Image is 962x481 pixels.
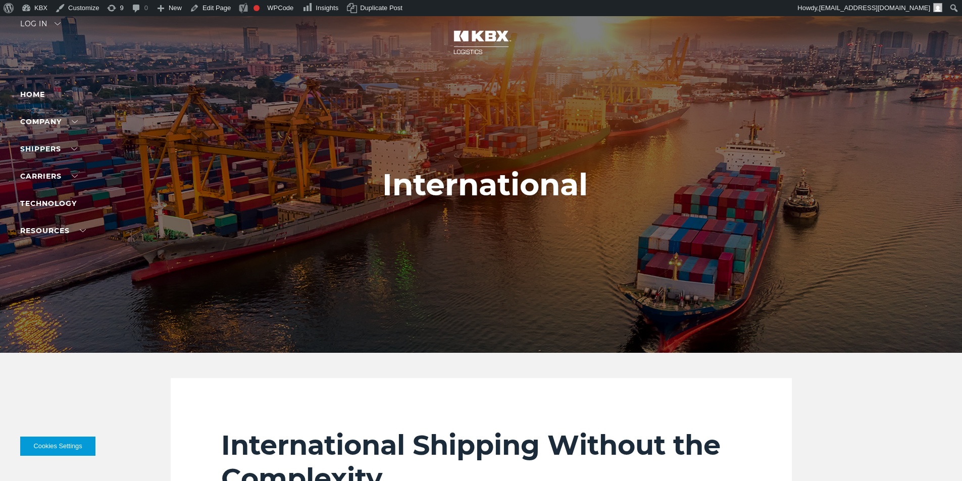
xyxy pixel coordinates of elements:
h1: International [382,168,588,202]
span: Insights [316,4,338,12]
span: [EMAIL_ADDRESS][DOMAIN_NAME] [819,4,930,12]
div: Focus keyphrase not set [254,5,260,11]
button: Cookies Settings [20,437,95,456]
a: Home [20,90,45,99]
a: Technology [20,199,77,208]
a: RESOURCES [20,226,86,235]
img: kbx logo [443,20,519,65]
div: Log in [20,20,61,35]
img: arrow [55,22,61,25]
a: SHIPPERS [20,144,77,153]
a: Carriers [20,172,78,181]
a: Company [20,117,78,126]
